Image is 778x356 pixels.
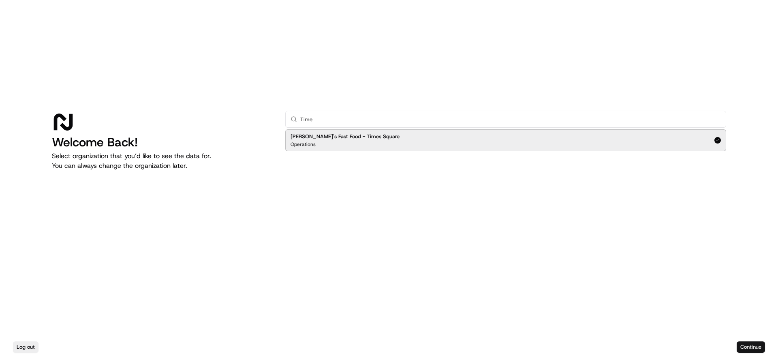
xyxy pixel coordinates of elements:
[291,133,400,140] h2: [PERSON_NAME]'s Fast Food - Times Square
[291,141,316,148] p: Operations
[737,341,765,353] button: Continue
[52,135,272,150] h1: Welcome Back!
[13,341,38,353] button: Log out
[300,111,721,127] input: Type to search...
[285,128,726,153] div: Suggestions
[52,151,272,171] p: Select organization that you’d like to see the data for. You can always change the organization l...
